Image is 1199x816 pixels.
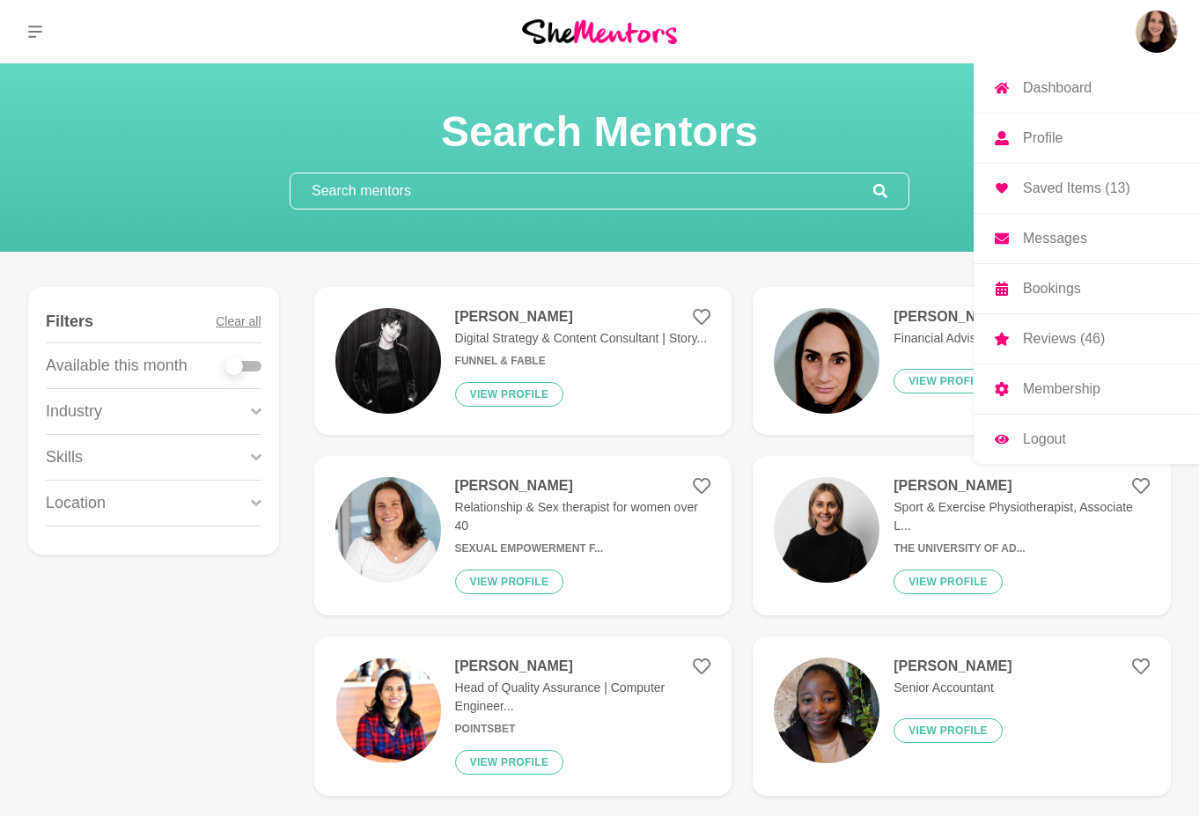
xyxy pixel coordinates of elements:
[974,214,1199,263] a: Messages
[974,164,1199,213] a: Saved Items (13)
[894,679,1011,697] p: Senior Accountant
[974,114,1199,163] a: Profile
[1023,432,1066,446] p: Logout
[753,287,1171,435] a: [PERSON_NAME]Financial AdviserView profile
[774,308,879,414] img: 2462cd17f0db61ae0eaf7f297afa55aeb6b07152-1255x1348.jpg
[1023,282,1081,296] p: Bookings
[974,314,1199,364] a: Reviews (46)
[1023,332,1105,346] p: Reviews (46)
[774,477,879,583] img: 523c368aa158c4209afe732df04685bb05a795a5-1125x1128.jpg
[894,498,1150,535] p: Sport & Exercise Physiotherapist, Associate L...
[335,308,441,414] img: 1044fa7e6122d2a8171cf257dcb819e56f039831-1170x656.jpg
[1023,382,1100,396] p: Membership
[46,445,83,469] p: Skills
[455,308,708,326] h4: [PERSON_NAME]
[455,498,711,535] p: Relationship & Sex therapist for women over 40
[335,477,441,583] img: d6e4e6fb47c6b0833f5b2b80120bcf2f287bc3aa-2570x2447.jpg
[290,106,909,158] h1: Search Mentors
[455,542,711,555] h6: Sexual Empowerment f...
[314,456,732,615] a: [PERSON_NAME]Relationship & Sex therapist for women over 40Sexual Empowerment f...View profile
[314,636,732,796] a: [PERSON_NAME]Head of Quality Assurance | Computer Engineer...PointsBetView profile
[894,542,1150,555] h6: The University of Ad...
[455,570,564,594] button: View profile
[314,287,732,435] a: [PERSON_NAME]Digital Strategy & Content Consultant | Story...Funnel & FableView profile
[335,658,441,763] img: 59f335efb65c6b3f8f0c6c54719329a70c1332df-242x243.png
[894,329,1011,348] p: Financial Adviser
[1136,11,1178,53] img: Ali Adey
[46,312,93,332] h4: Filters
[46,491,106,515] p: Location
[894,718,1003,743] button: View profile
[894,658,1011,675] h4: [PERSON_NAME]
[974,63,1199,113] a: Dashboard
[455,679,711,716] p: Head of Quality Assurance | Computer Engineer...
[1023,81,1092,95] p: Dashboard
[455,750,564,775] button: View profile
[1023,232,1087,246] p: Messages
[894,570,1003,594] button: View profile
[46,354,188,378] p: Available this month
[455,355,708,368] h6: Funnel & Fable
[455,477,711,495] h4: [PERSON_NAME]
[216,301,261,342] button: Clear all
[455,658,711,675] h4: [PERSON_NAME]
[894,308,1011,326] h4: [PERSON_NAME]
[753,456,1171,615] a: [PERSON_NAME]Sport & Exercise Physiotherapist, Associate L...The University of Ad...View profile
[1136,11,1178,53] a: Ali AdeyDashboardProfileSaved Items (13)MessagesBookingsReviews (46)MembershipLogout
[291,173,873,209] input: Search mentors
[46,400,102,423] p: Industry
[894,477,1150,495] h4: [PERSON_NAME]
[774,658,879,763] img: 54410d91cae438123b608ef54d3da42d18b8f0e6-2316x3088.jpg
[455,382,564,407] button: View profile
[894,369,1003,393] button: View profile
[455,723,711,736] h6: PointsBet
[974,264,1199,313] a: Bookings
[1023,131,1063,145] p: Profile
[1023,181,1130,195] p: Saved Items (13)
[455,329,708,348] p: Digital Strategy & Content Consultant | Story...
[522,19,677,43] img: She Mentors Logo
[753,636,1171,796] a: [PERSON_NAME]Senior AccountantView profile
